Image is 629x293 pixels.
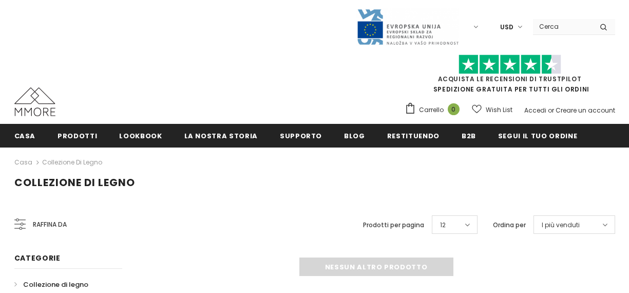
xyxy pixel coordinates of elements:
[184,131,258,141] span: La nostra storia
[58,124,97,147] a: Prodotti
[23,280,88,289] span: Collezione di legno
[493,220,526,230] label: Ordina per
[14,253,61,263] span: Categorie
[14,124,36,147] a: Casa
[280,131,322,141] span: supporto
[387,131,440,141] span: Restituendo
[33,219,67,230] span: Raffina da
[42,158,102,167] a: Collezione di legno
[405,59,615,94] span: SPEDIZIONE GRATUITA PER TUTTI GLI ORDINI
[419,105,444,115] span: Carrello
[58,131,97,141] span: Prodotti
[344,131,365,141] span: Blog
[184,124,258,147] a: La nostra storia
[438,75,582,83] a: Acquista le recensioni di TrustPilot
[462,124,476,147] a: B2B
[387,124,440,147] a: Restituendo
[14,156,32,169] a: Casa
[405,102,465,118] a: Carrello 0
[459,54,561,75] img: Fidati di Pilot Stars
[440,220,446,230] span: 12
[14,175,135,190] span: Collezione di legno
[548,106,554,115] span: or
[344,124,365,147] a: Blog
[533,19,592,34] input: Search Site
[500,22,513,32] span: USD
[356,8,459,46] img: Javni Razpis
[542,220,580,230] span: I più venduti
[280,124,322,147] a: supporto
[14,131,36,141] span: Casa
[462,131,476,141] span: B2B
[556,106,615,115] a: Creare un account
[363,220,424,230] label: Prodotti per pagina
[119,124,162,147] a: Lookbook
[448,103,460,115] span: 0
[498,124,577,147] a: Segui il tuo ordine
[14,87,55,116] img: Casi MMORE
[356,22,459,31] a: Javni Razpis
[486,105,512,115] span: Wish List
[119,131,162,141] span: Lookbook
[524,106,546,115] a: Accedi
[472,101,512,119] a: Wish List
[498,131,577,141] span: Segui il tuo ordine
